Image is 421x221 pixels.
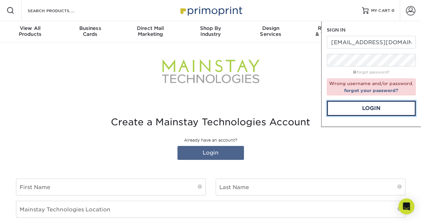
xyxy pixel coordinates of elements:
[241,21,301,43] a: DesignServices
[241,25,301,37] div: Services
[177,146,244,160] a: Login
[16,137,405,143] p: Already have an account?
[398,198,414,214] div: Open Intercom Messenger
[180,25,241,31] span: Shop By
[327,36,416,49] input: Email
[353,70,389,74] a: forgot password?
[391,8,394,13] span: 0
[27,7,92,15] input: SEARCH PRODUCTS.....
[60,25,120,37] div: Cards
[180,25,241,37] div: Industry
[161,58,261,85] img: Mainstay Technologies
[327,101,416,116] a: Login
[120,25,180,37] div: Marketing
[301,25,361,37] div: & Templates
[301,21,361,43] a: Resources& Templates
[371,8,390,14] span: MY CART
[60,25,120,31] span: Business
[177,3,244,18] img: Primoprint
[344,88,398,93] a: forgot your password?
[241,25,301,31] span: Design
[180,21,241,43] a: Shop ByIndustry
[120,25,180,31] span: Direct Mail
[301,25,361,31] span: Resources
[327,78,416,95] div: Wrong username and/or password.
[16,117,405,128] h3: Create a Mainstay Technologies Account
[60,21,120,43] a: BusinessCards
[327,27,345,33] span: SIGN IN
[120,21,180,43] a: Direct MailMarketing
